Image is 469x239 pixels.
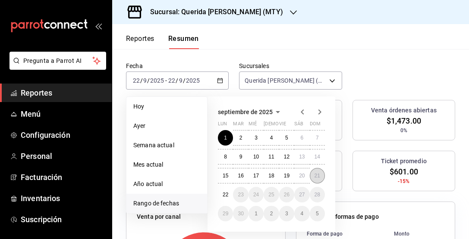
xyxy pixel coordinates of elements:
[21,150,105,162] span: Personal
[150,77,164,84] input: ----
[233,121,243,130] abbr: martes
[279,130,294,146] button: 5 de septiembre de 2025
[239,154,242,160] abbr: 9 de septiembre de 2025
[21,108,105,120] span: Menú
[224,135,227,141] abbr: 1 de septiembre de 2025
[371,106,437,115] h3: Venta órdenes abiertas
[249,187,264,202] button: 24 de septiembre de 2025
[21,214,105,225] span: Suscripción
[284,154,290,160] abbr: 12 de septiembre de 2025
[126,34,154,49] button: Reportes
[238,211,243,217] abbr: 30 de septiembre de 2025
[294,149,309,165] button: 13 de septiembre de 2025
[315,173,320,179] abbr: 21 de septiembre de 2025
[133,180,200,189] span: Año actual
[255,135,258,141] abbr: 3 de septiembre de 2025
[294,187,309,202] button: 27 de septiembre de 2025
[126,34,199,49] div: navigation tabs
[21,171,105,183] span: Facturación
[218,168,233,183] button: 15 de septiembre de 2025
[264,121,315,130] abbr: jueves
[268,173,274,179] abbr: 18 de septiembre de 2025
[285,211,288,217] abbr: 3 de octubre de 2025
[279,121,286,130] abbr: viernes
[268,192,274,198] abbr: 25 de septiembre de 2025
[310,130,325,146] button: 7 de septiembre de 2025
[299,173,305,179] abbr: 20 de septiembre de 2025
[218,107,283,117] button: septiembre de 2025
[238,173,243,179] abbr: 16 de septiembre de 2025
[270,211,273,217] abbr: 2 de octubre de 2025
[218,187,233,202] button: 22 de septiembre de 2025
[223,211,228,217] abbr: 29 de septiembre de 2025
[245,76,326,85] span: Querida [PERSON_NAME] (MTY)
[233,149,248,165] button: 9 de septiembre de 2025
[233,206,248,221] button: 30 de septiembre de 2025
[310,206,325,221] button: 5 de octubre de 2025
[218,109,273,115] span: septiembre de 2025
[21,192,105,204] span: Inventarios
[264,206,279,221] button: 2 de octubre de 2025
[147,77,150,84] span: /
[223,173,228,179] abbr: 15 de septiembre de 2025
[315,154,320,160] abbr: 14 de septiembre de 2025
[143,77,147,84] input: --
[133,160,200,169] span: Mes actual
[294,121,303,130] abbr: sábado
[186,77,200,84] input: ----
[126,63,229,69] label: Fecha
[249,168,264,183] button: 17 de septiembre de 2025
[310,187,325,202] button: 28 de septiembre de 2025
[294,206,309,221] button: 4 de octubre de 2025
[249,149,264,165] button: 10 de septiembre de 2025
[279,206,294,221] button: 3 de octubre de 2025
[400,127,407,134] span: 0%
[95,22,102,29] button: open_drawer_menu
[133,141,200,150] span: Semana actual
[6,62,106,71] a: Pregunta a Parrot AI
[133,199,200,208] span: Rango de fechas
[264,149,279,165] button: 11 de septiembre de 2025
[279,168,294,183] button: 19 de septiembre de 2025
[233,168,248,183] button: 16 de septiembre de 2025
[253,154,259,160] abbr: 10 de septiembre de 2025
[218,149,233,165] button: 8 de septiembre de 2025
[316,211,319,217] abbr: 5 de octubre de 2025
[21,87,105,99] span: Reportes
[21,129,105,141] span: Configuración
[310,121,321,130] abbr: domingo
[285,135,288,141] abbr: 5 de septiembre de 2025
[137,212,181,221] p: Venta por canal
[249,121,257,130] abbr: miércoles
[133,121,200,130] span: Ayer
[264,187,279,202] button: 25 de septiembre de 2025
[253,173,259,179] abbr: 17 de septiembre de 2025
[239,135,242,141] abbr: 2 de septiembre de 2025
[218,206,233,221] button: 29 de septiembre de 2025
[249,206,264,221] button: 1 de octubre de 2025
[224,154,227,160] abbr: 8 de septiembre de 2025
[133,102,200,111] span: Hoy
[270,135,273,141] abbr: 4 de septiembre de 2025
[168,77,176,84] input: --
[387,115,421,127] span: $1,473.00
[176,77,178,84] span: /
[165,77,167,84] span: -
[218,121,227,130] abbr: lunes
[284,192,290,198] abbr: 26 de septiembre de 2025
[284,173,290,179] abbr: 19 de septiembre de 2025
[381,157,427,166] h3: Ticket promedio
[264,168,279,183] button: 18 de septiembre de 2025
[233,130,248,146] button: 2 de septiembre de 2025
[140,77,143,84] span: /
[132,77,140,84] input: --
[168,34,199,49] button: Resumen
[390,166,418,177] span: $601.00
[264,130,279,146] button: 4 de septiembre de 2025
[233,187,248,202] button: 23 de septiembre de 2025
[279,187,294,202] button: 26 de septiembre de 2025
[223,192,228,198] abbr: 22 de septiembre de 2025
[300,211,303,217] abbr: 4 de octubre de 2025
[183,77,186,84] span: /
[249,130,264,146] button: 3 de septiembre de 2025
